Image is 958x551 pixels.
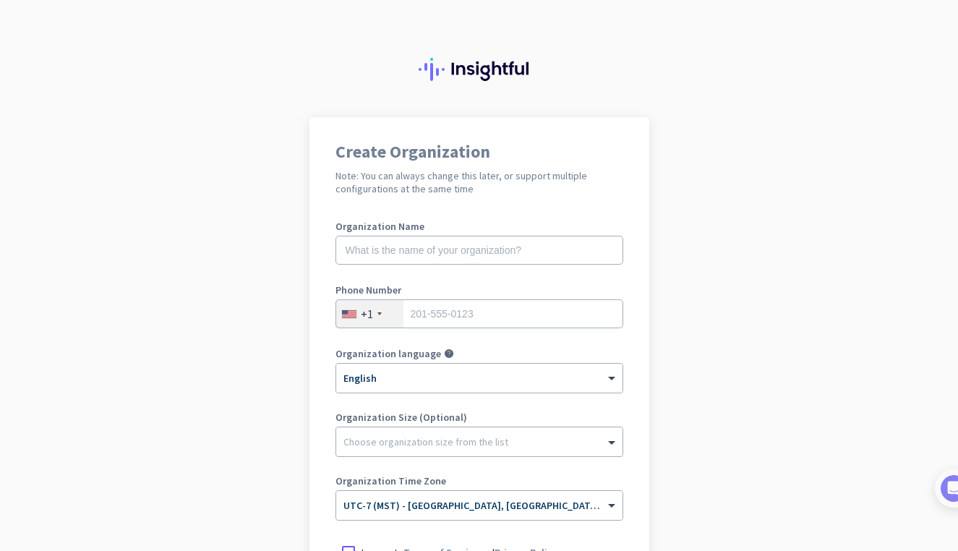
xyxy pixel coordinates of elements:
label: Organization Size (Optional) [335,412,623,422]
label: Organization Name [335,221,623,231]
label: Organization Time Zone [335,476,623,486]
img: Insightful [419,58,540,81]
i: help [444,349,454,359]
label: Organization language [335,349,441,359]
input: 201-555-0123 [335,299,623,328]
label: Phone Number [335,285,623,295]
div: +1 [361,307,373,321]
input: What is the name of your organization? [335,236,623,265]
h2: Note: You can always change this later, or support multiple configurations at the same time [335,169,623,195]
h1: Create Organization [335,143,623,161]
